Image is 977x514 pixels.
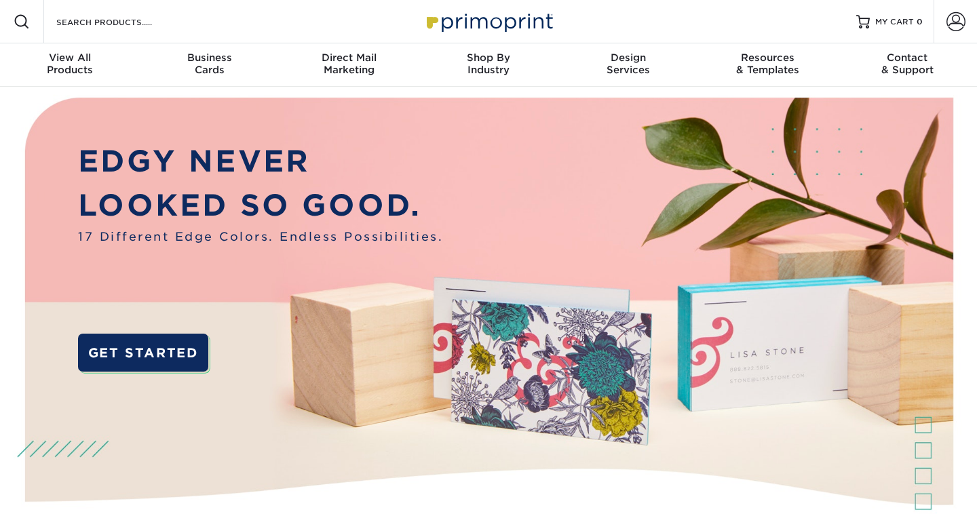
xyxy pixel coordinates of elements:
span: Design [558,52,698,64]
span: 0 [917,17,923,26]
div: & Support [837,52,977,76]
div: Marketing [279,52,419,76]
span: Contact [837,52,977,64]
a: Direct MailMarketing [279,43,419,87]
div: Industry [419,52,558,76]
a: BusinessCards [140,43,280,87]
p: EDGY NEVER [78,140,443,184]
a: Shop ByIndustry [419,43,558,87]
a: Contact& Support [837,43,977,87]
div: Services [558,52,698,76]
div: & Templates [698,52,838,76]
div: Cards [140,52,280,76]
span: MY CART [875,16,914,28]
a: Resources& Templates [698,43,838,87]
a: GET STARTED [78,334,208,372]
img: Primoprint [421,7,556,36]
span: 17 Different Edge Colors. Endless Possibilities. [78,228,443,245]
input: SEARCH PRODUCTS..... [55,14,187,30]
p: LOOKED SO GOOD. [78,184,443,228]
span: Business [140,52,280,64]
span: Resources [698,52,838,64]
a: DesignServices [558,43,698,87]
span: Direct Mail [279,52,419,64]
span: Shop By [419,52,558,64]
